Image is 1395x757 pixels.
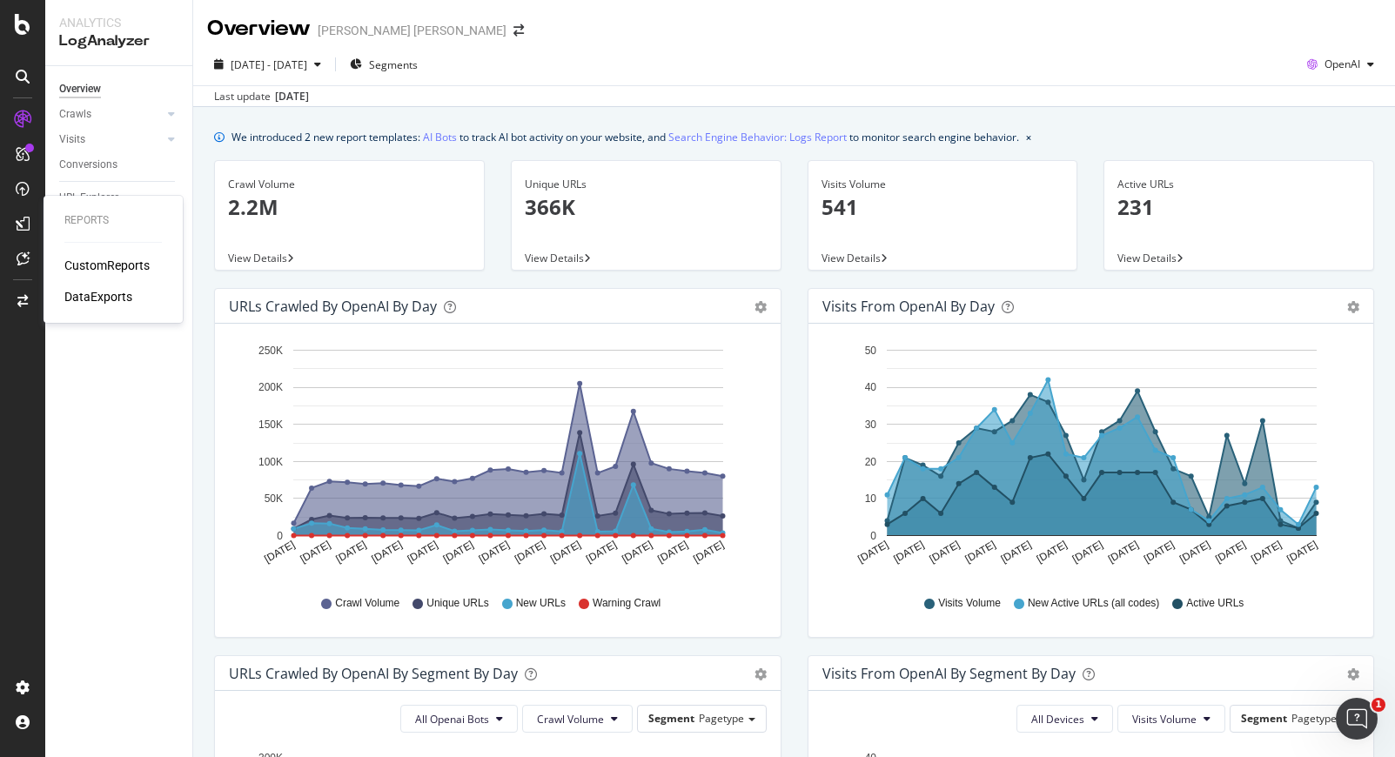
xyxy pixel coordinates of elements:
div: URLs Crawled by OpenAI By Segment By Day [229,665,518,682]
span: Segments [369,57,418,72]
div: Visits Volume [822,177,1064,192]
text: [DATE] [620,539,654,566]
span: Crawl Volume [335,596,399,611]
svg: A chart. [229,338,767,579]
text: 20 [864,456,876,468]
text: [DATE] [584,539,619,566]
div: Unique URLs [525,177,768,192]
div: URLs Crawled by OpenAI by day [229,298,437,315]
text: 150K [258,419,283,431]
span: View Details [525,251,584,265]
span: Segment [648,711,694,726]
text: 30 [864,419,876,431]
text: 0 [870,530,876,542]
button: close banner [1022,124,1036,150]
text: 100K [258,456,283,468]
a: DataExports [64,288,132,305]
span: View Details [228,251,287,265]
div: Last update [214,89,309,104]
div: Overview [59,80,101,98]
div: gear [755,301,767,313]
a: Visits [59,131,163,149]
a: AI Bots [423,128,457,146]
text: [DATE] [548,539,583,566]
text: [DATE] [998,539,1033,566]
text: [DATE] [513,539,547,566]
span: Visits Volume [938,596,1001,611]
div: We introduced 2 new report templates: to track AI bot activity on your website, and to monitor se... [231,128,1019,146]
span: Segment [1241,711,1287,726]
span: OpenAI [1325,57,1360,71]
text: [DATE] [691,539,726,566]
text: [DATE] [655,539,690,566]
div: gear [1347,668,1359,680]
text: 250K [258,345,283,357]
text: [DATE] [1249,539,1284,566]
button: All Devices [1016,705,1113,733]
text: 50K [265,492,283,505]
text: [DATE] [1142,539,1177,566]
span: Active URLs [1186,596,1244,611]
text: [DATE] [927,539,962,566]
button: Visits Volume [1117,705,1225,733]
div: [DATE] [275,89,309,104]
p: 2.2M [228,192,471,222]
button: All Openai Bots [400,705,518,733]
text: [DATE] [1177,539,1212,566]
div: Overview [207,14,311,44]
text: [DATE] [855,539,890,566]
iframe: Intercom live chat [1336,698,1378,740]
text: [DATE] [262,539,297,566]
text: 0 [277,530,283,542]
p: 231 [1117,192,1360,222]
a: URL Explorer [59,189,180,207]
a: Overview [59,80,180,98]
svg: A chart. [822,338,1360,579]
div: URL Explorer [59,189,118,207]
div: CustomReports [64,257,150,274]
span: New URLs [516,596,566,611]
span: 1 [1372,698,1385,712]
text: [DATE] [1034,539,1069,566]
button: [DATE] - [DATE] [207,50,328,78]
a: Search Engine Behavior: Logs Report [668,128,847,146]
text: [DATE] [962,539,997,566]
span: Warning Crawl [593,596,661,611]
span: View Details [1117,251,1177,265]
div: Conversions [59,156,117,174]
span: [DATE] - [DATE] [231,57,307,72]
span: Pagetype [699,711,744,726]
button: Segments [343,50,425,78]
div: gear [755,668,767,680]
span: Unique URLs [426,596,488,611]
span: All Openai Bots [415,712,489,727]
text: [DATE] [477,539,512,566]
text: 40 [864,382,876,394]
text: [DATE] [298,539,332,566]
text: [DATE] [1105,539,1140,566]
text: 200K [258,382,283,394]
span: Pagetype [1291,711,1337,726]
span: All Devices [1031,712,1084,727]
button: OpenAI [1300,50,1381,78]
div: gear [1347,301,1359,313]
div: Analytics [59,14,178,31]
text: [DATE] [1070,539,1104,566]
div: info banner [214,128,1374,146]
text: [DATE] [1213,539,1248,566]
text: [DATE] [370,539,405,566]
text: [DATE] [406,539,440,566]
p: 541 [822,192,1064,222]
div: LogAnalyzer [59,31,178,51]
div: Crawl Volume [228,177,471,192]
text: 50 [864,345,876,357]
span: Visits Volume [1132,712,1197,727]
text: [DATE] [334,539,369,566]
span: View Details [822,251,881,265]
div: arrow-right-arrow-left [513,24,524,37]
text: [DATE] [441,539,476,566]
span: New Active URLs (all codes) [1028,596,1159,611]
